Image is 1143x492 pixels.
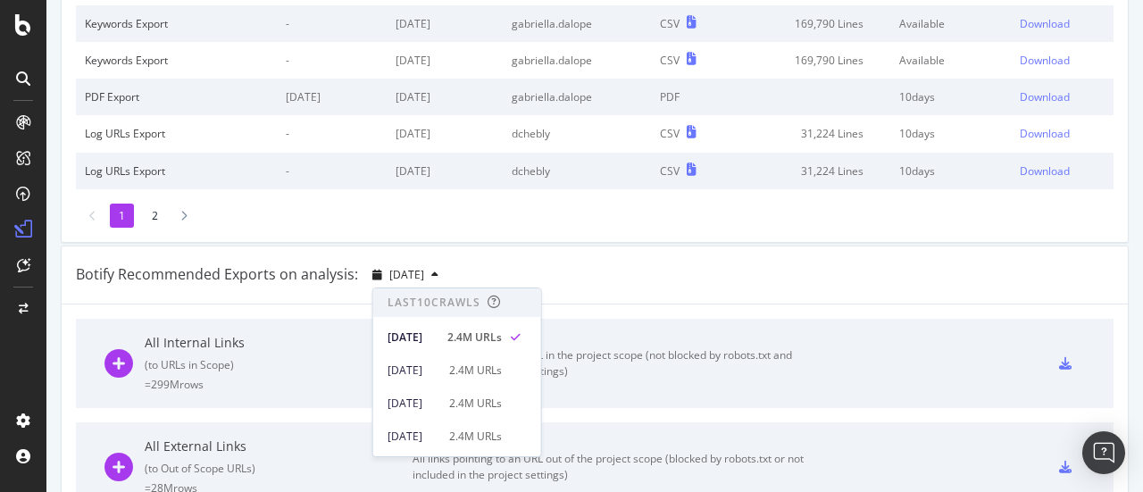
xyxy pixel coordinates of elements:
a: Download [1020,53,1105,68]
td: - [277,115,388,152]
td: [DATE] [387,79,503,115]
div: ( to URLs in Scope ) [145,357,413,372]
a: Download [1020,126,1105,141]
div: ( to Out of Scope URLs ) [145,461,413,476]
td: dchebly [503,115,651,152]
div: Download [1020,163,1070,179]
div: [DATE] [388,329,437,346]
div: 2.4M URLs [449,363,502,379]
div: Available [899,16,1003,31]
div: [DATE] [388,396,438,412]
td: [DATE] [387,153,503,189]
div: Available [899,53,1003,68]
td: 169,790 Lines [732,42,889,79]
button: [DATE] [365,261,446,289]
td: [DATE] [387,115,503,152]
div: CSV [660,126,680,141]
div: [DATE] [388,429,438,445]
td: PDF [651,79,733,115]
div: 2.4M URLs [449,396,502,412]
div: CSV [660,53,680,68]
div: CSV [660,163,680,179]
div: Last 10 Crawls [388,295,480,310]
div: Download [1020,16,1070,31]
td: 31,224 Lines [732,153,889,189]
div: All Internal Links [145,334,413,352]
td: [DATE] [277,79,388,115]
td: - [277,5,388,42]
div: Keywords Export [85,53,268,68]
div: All External Links [145,438,413,455]
li: 1 [110,204,134,228]
div: 2.4M URLs [449,429,502,445]
td: gabriella.dalope [503,5,651,42]
div: All links pointing to an URL out of the project scope (blocked by robots.txt or not included in t... [413,451,814,483]
div: Log URLs Export [85,163,268,179]
a: Download [1020,16,1105,31]
div: Download [1020,89,1070,104]
td: [DATE] [387,42,503,79]
td: gabriella.dalope [503,42,651,79]
td: [DATE] [387,5,503,42]
td: 10 days [890,153,1012,189]
div: Open Intercom Messenger [1082,431,1125,474]
td: 31,224 Lines [732,115,889,152]
td: - [277,153,388,189]
td: - [277,42,388,79]
div: csv-export [1059,357,1072,370]
div: Download [1020,126,1070,141]
div: Botify Recommended Exports on analysis: [76,264,358,285]
td: 10 days [890,79,1012,115]
div: PDF Export [85,89,268,104]
li: 2 [143,204,167,228]
div: Download [1020,53,1070,68]
td: gabriella.dalope [503,79,651,115]
div: CSV [660,16,680,31]
div: [DATE] [388,363,438,379]
div: = 299M rows [145,377,413,392]
div: Keywords Export [85,16,268,31]
div: 2.4M URLs [447,329,502,346]
div: csv-export [1059,461,1072,473]
td: 10 days [890,115,1012,152]
td: dchebly [503,153,651,189]
span: 2025 Sep. 27th [389,267,424,282]
td: 169,790 Lines [732,5,889,42]
div: All links pointing to an URL in the project scope (not blocked by robots.txt and included in the ... [413,347,814,379]
div: Log URLs Export [85,126,268,141]
a: Download [1020,89,1105,104]
a: Download [1020,163,1105,179]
